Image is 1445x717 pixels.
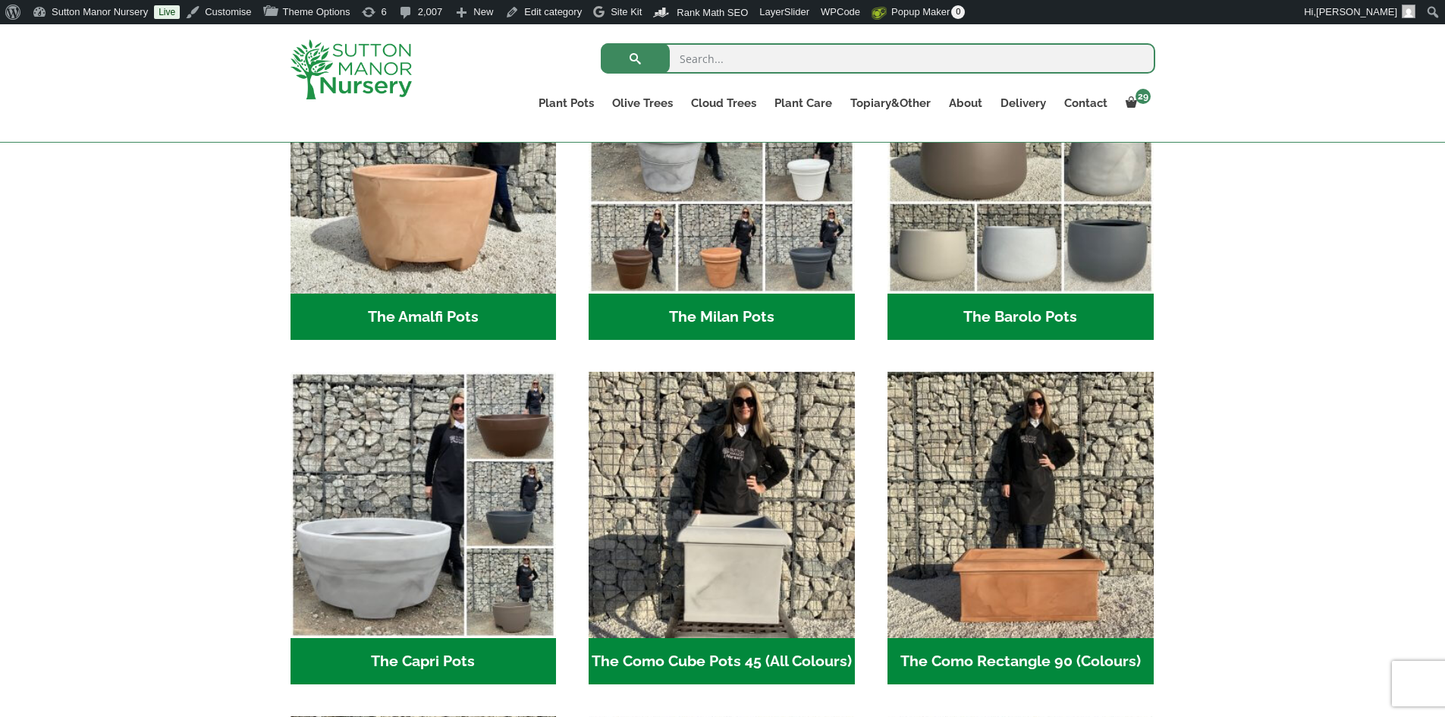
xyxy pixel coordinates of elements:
img: The Barolo Pots [887,27,1154,294]
a: Visit product category The Como Cube Pots 45 (All Colours) [589,372,855,684]
img: The Amalfi Pots [291,27,557,294]
a: Topiary&Other [841,93,940,114]
h2: The Amalfi Pots [291,294,557,341]
img: The Capri Pots [291,372,557,638]
img: The Milan Pots [589,27,855,294]
a: Visit product category The Barolo Pots [887,27,1154,340]
h2: The Milan Pots [589,294,855,341]
span: 29 [1136,89,1151,104]
img: The Como Rectangle 90 (Colours) [887,372,1154,638]
a: Live [154,5,180,19]
a: Plant Care [765,93,841,114]
h2: The Como Cube Pots 45 (All Colours) [589,638,855,685]
input: Search... [601,43,1155,74]
a: Delivery [991,93,1055,114]
a: Visit product category The Como Rectangle 90 (Colours) [887,372,1154,684]
span: Rank Math SEO [677,7,748,18]
h2: The Barolo Pots [887,294,1154,341]
h2: The Capri Pots [291,638,557,685]
span: 0 [951,5,965,19]
a: 29 [1117,93,1155,114]
img: logo [291,39,412,99]
img: The Como Cube Pots 45 (All Colours) [589,372,855,638]
a: Contact [1055,93,1117,114]
a: Visit product category The Milan Pots [589,27,855,340]
a: About [940,93,991,114]
a: Cloud Trees [682,93,765,114]
h2: The Como Rectangle 90 (Colours) [887,638,1154,685]
a: Plant Pots [529,93,603,114]
a: Olive Trees [603,93,682,114]
a: Visit product category The Amalfi Pots [291,27,557,340]
a: Visit product category The Capri Pots [291,372,557,684]
span: [PERSON_NAME] [1316,6,1397,17]
span: Site Kit [611,6,642,17]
